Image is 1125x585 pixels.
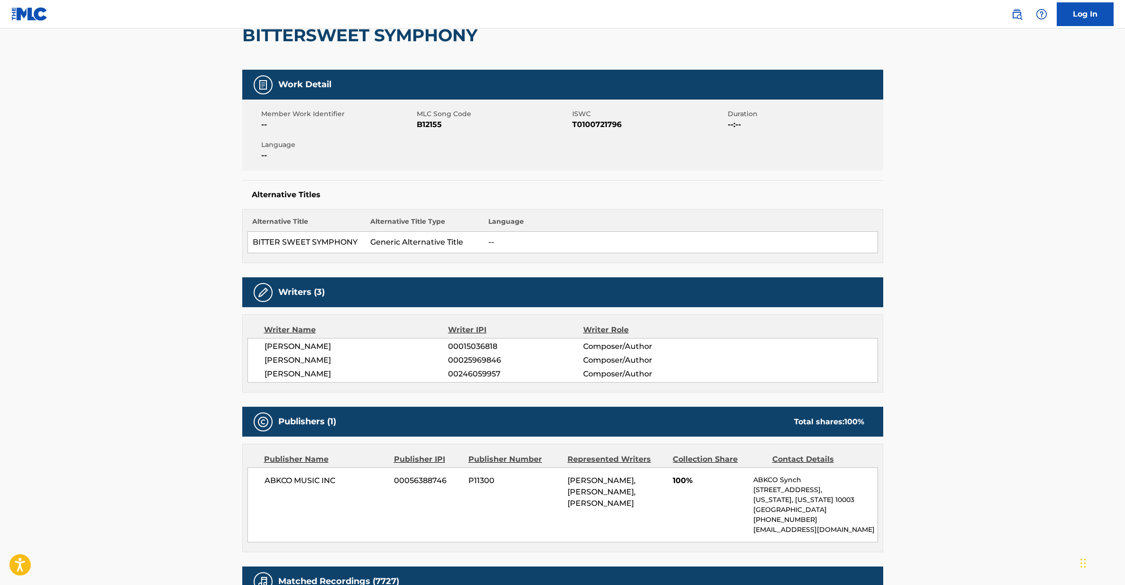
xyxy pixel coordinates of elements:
[583,324,706,336] div: Writer Role
[567,454,666,465] div: Represented Writers
[394,475,461,486] span: 00056388746
[728,119,881,130] span: --:--
[753,485,877,495] p: [STREET_ADDRESS],
[278,416,336,427] h5: Publishers (1)
[247,217,366,232] th: Alternative Title
[261,140,414,150] span: Language
[1011,9,1023,20] img: search
[264,324,448,336] div: Writer Name
[264,454,387,465] div: Publisher Name
[844,417,864,426] span: 100 %
[567,476,636,508] span: [PERSON_NAME], [PERSON_NAME], [PERSON_NAME]
[673,475,746,486] span: 100%
[417,109,570,119] span: MLC Song Code
[247,232,366,253] td: BITTER SWEET SYMPHONY
[261,109,414,119] span: Member Work Identifier
[366,232,484,253] td: Generic Alternative Title
[772,454,864,465] div: Contact Details
[572,109,725,119] span: ISWC
[1032,5,1051,24] div: Help
[278,287,325,298] h5: Writers (3)
[257,79,269,91] img: Work Detail
[728,109,881,119] span: Duration
[753,525,877,535] p: [EMAIL_ADDRESS][DOMAIN_NAME]
[448,341,583,352] span: 00015036818
[265,368,448,380] span: [PERSON_NAME]
[257,416,269,428] img: Publishers
[794,416,864,428] div: Total shares:
[242,25,482,46] h2: BITTERSWEET SYMPHONY
[753,475,877,485] p: ABKCO Synch
[1057,2,1114,26] a: Log In
[366,217,484,232] th: Alternative Title Type
[265,475,387,486] span: ABKCO MUSIC INC
[468,475,560,486] span: P11300
[583,341,706,352] span: Composer/Author
[572,119,725,130] span: T0100721796
[753,495,877,505] p: [US_STATE], [US_STATE] 10003
[417,119,570,130] span: B12155
[753,515,877,525] p: [PHONE_NUMBER]
[583,355,706,366] span: Composer/Author
[252,190,874,200] h5: Alternative Titles
[394,454,461,465] div: Publisher IPI
[265,355,448,366] span: [PERSON_NAME]
[278,79,331,90] h5: Work Detail
[448,368,583,380] span: 00246059957
[468,454,560,465] div: Publisher Number
[1078,539,1125,585] iframe: Chat Widget
[673,454,765,465] div: Collection Share
[448,355,583,366] span: 00025969846
[257,287,269,298] img: Writers
[1036,9,1047,20] img: help
[583,368,706,380] span: Composer/Author
[484,217,878,232] th: Language
[11,7,48,21] img: MLC Logo
[261,119,414,130] span: --
[484,232,878,253] td: --
[1007,5,1026,24] a: Public Search
[265,341,448,352] span: [PERSON_NAME]
[753,505,877,515] p: [GEOGRAPHIC_DATA]
[448,324,583,336] div: Writer IPI
[261,150,414,161] span: --
[1080,549,1086,577] div: Drag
